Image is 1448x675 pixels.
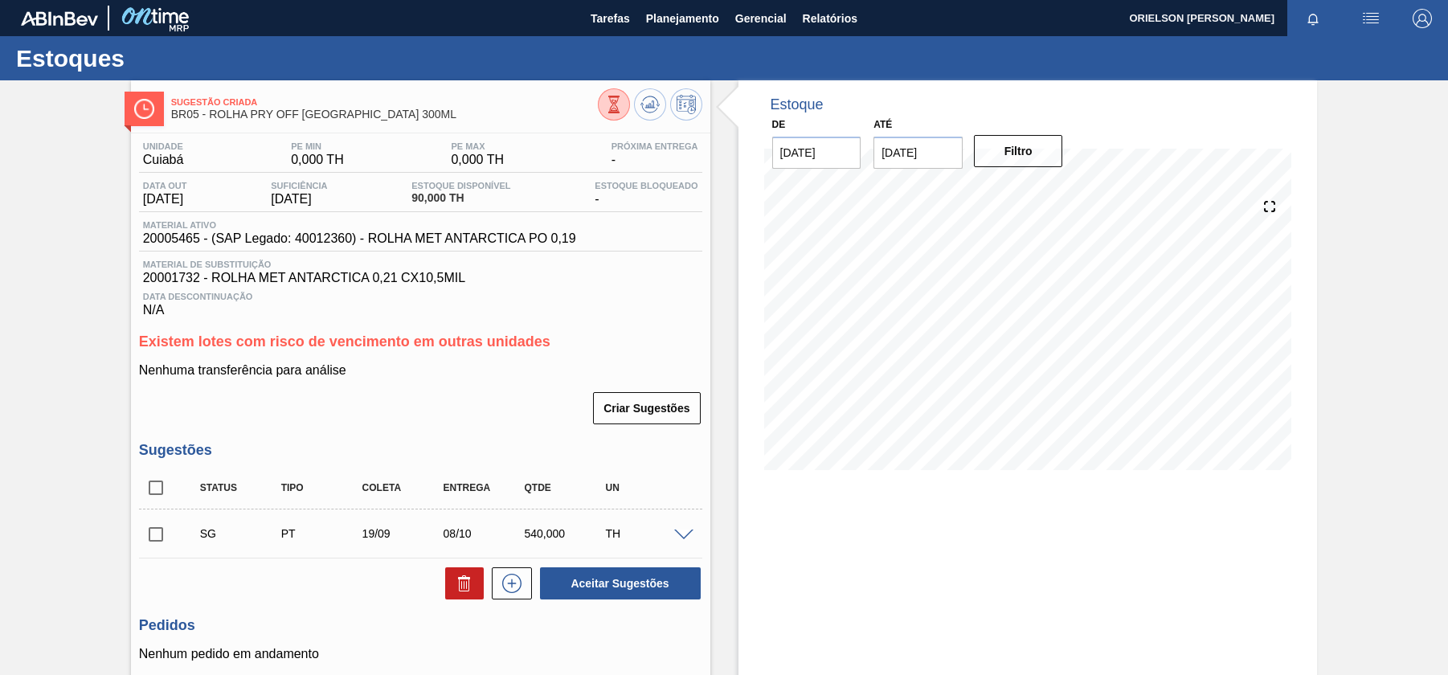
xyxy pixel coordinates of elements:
img: Logout [1413,9,1432,28]
label: Até [873,119,892,130]
label: De [772,119,786,130]
span: Data Descontinuação [143,292,698,301]
h3: Sugestões [139,442,702,459]
span: Estoque Bloqueado [595,181,697,190]
span: Existem lotes com risco de vencimento em outras unidades [139,333,550,350]
span: Unidade [143,141,184,151]
div: - [591,181,702,207]
div: Status [196,482,286,493]
div: Tipo [277,482,367,493]
span: Data out [143,181,187,190]
span: [DATE] [271,192,327,207]
div: - [607,141,702,167]
div: Coleta [358,482,448,493]
span: Planejamento [646,9,719,28]
h1: Estoques [16,49,301,67]
span: Próxima Entrega [612,141,698,151]
div: Qtde [521,482,611,493]
span: Tarefas [591,9,630,28]
span: Relatórios [803,9,857,28]
div: 08/10/2025 [440,527,530,540]
div: 540,000 [521,527,611,540]
input: dd/mm/yyyy [873,137,963,169]
span: Material de Substituição [143,260,698,269]
button: Filtro [974,135,1063,167]
p: Nenhum pedido em andamento [139,647,702,661]
div: Excluir Sugestões [437,567,484,599]
span: 0,000 TH [451,153,504,167]
span: Estoque Disponível [411,181,510,190]
div: Sugestão Criada [196,527,286,540]
span: PE MIN [291,141,344,151]
span: [DATE] [143,192,187,207]
span: 90,000 TH [411,192,510,204]
span: Material ativo [143,220,576,230]
img: userActions [1361,9,1381,28]
span: Sugestão Criada [171,97,598,107]
div: Estoque [771,96,824,113]
button: Criar Sugestões [593,392,700,424]
span: 20001732 - ROLHA MET ANTARCTICA 0,21 CX10,5MIL [143,271,698,285]
div: Criar Sugestões [595,391,702,426]
img: TNhmsLtSVTkK8tSr43FrP2fwEKptu5GPRR3wAAAABJRU5ErkJggg== [21,11,98,26]
span: Gerencial [735,9,787,28]
div: 19/09/2025 [358,527,448,540]
div: N/A [139,285,702,317]
span: BR05 - ROLHA PRY OFF ANTARCTICA 300ML [171,108,598,121]
p: Nenhuma transferência para análise [139,363,702,378]
button: Visão Geral dos Estoques [598,88,630,121]
div: Pedido de Transferência [277,527,367,540]
div: Nova sugestão [484,567,532,599]
span: PE MAX [451,141,504,151]
div: UN [601,482,691,493]
div: Entrega [440,482,530,493]
button: Atualizar Gráfico [634,88,666,121]
input: dd/mm/yyyy [772,137,861,169]
img: Ícone [134,99,154,119]
span: 0,000 TH [291,153,344,167]
span: Suficiência [271,181,327,190]
div: TH [601,527,691,540]
span: 20005465 - (SAP Legado: 40012360) - ROLHA MET ANTARCTICA PO 0,19 [143,231,576,246]
h3: Pedidos [139,617,702,634]
button: Notificações [1287,7,1339,30]
span: Cuiabá [143,153,184,167]
button: Programar Estoque [670,88,702,121]
div: Aceitar Sugestões [532,566,702,601]
button: Aceitar Sugestões [540,567,701,599]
